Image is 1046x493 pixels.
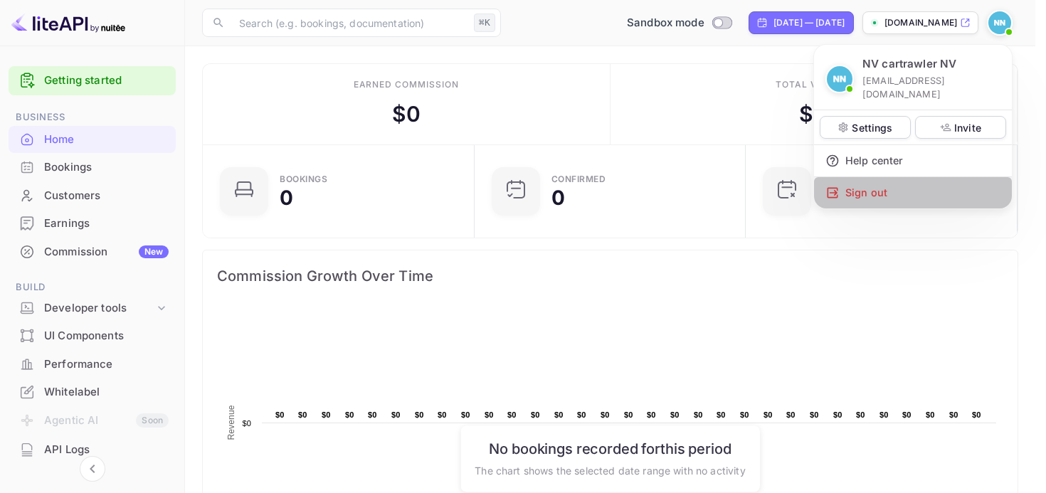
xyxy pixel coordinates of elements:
[852,120,892,135] p: Settings
[862,56,956,73] p: NV cartrawler NV
[954,120,981,135] p: Invite
[814,177,1012,208] div: Sign out
[862,74,1000,101] p: [EMAIL_ADDRESS][DOMAIN_NAME]
[814,145,1012,176] div: Help center
[827,66,852,92] img: NV cartrawler NV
